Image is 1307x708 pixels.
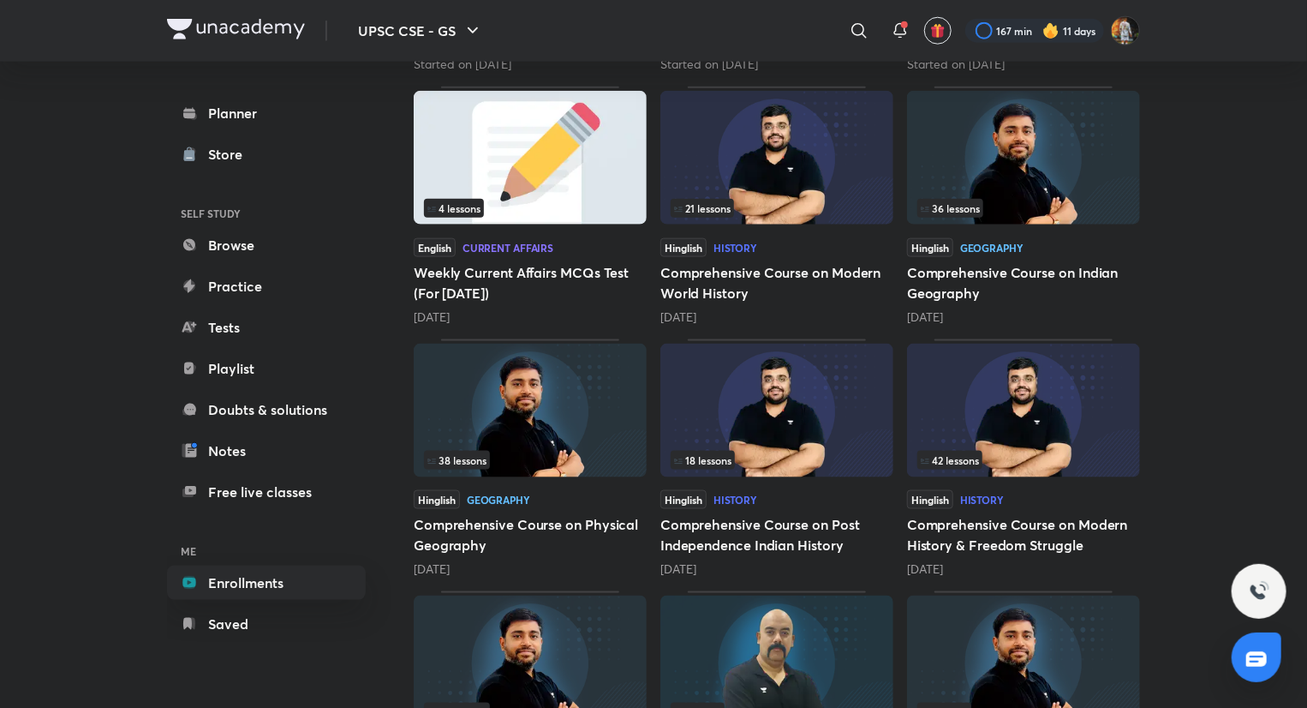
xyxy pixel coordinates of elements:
[414,262,647,303] h5: Weekly Current Affairs MCQs Test (For [DATE])
[414,91,647,225] img: Thumbnail
[907,262,1140,303] h5: Comprehensive Course on Indian Geography
[907,490,953,509] span: Hinglish
[167,199,366,228] h6: SELF STUDY
[467,495,530,505] div: Geography
[917,451,1130,470] div: infosection
[907,309,1140,326] div: 13 days ago
[671,199,883,218] div: infocontainer
[167,137,366,171] a: Store
[917,199,1130,218] div: infocontainer
[424,199,636,218] div: infosection
[167,434,366,468] a: Notes
[167,310,366,345] a: Tests
[424,451,636,470] div: infocontainer
[660,262,893,303] h5: Comprehensive Course on Modern World History
[167,228,366,262] a: Browse
[660,91,893,225] img: Thumbnail
[660,561,893,578] div: 1 month ago
[660,514,893,555] h5: Comprehensive Course on Post Independence Indian History
[660,339,893,578] div: Comprehensive Course on Post Independence Indian History
[660,344,893,477] img: Thumbnail
[930,23,946,39] img: avatar
[427,203,480,213] span: 4 lessons
[424,451,636,470] div: left
[660,56,893,73] div: Started on Aug 28
[414,339,647,578] div: Comprehensive Course on Physical Geography
[414,238,456,257] span: English
[660,309,893,326] div: 6 days ago
[1249,581,1269,602] img: ttu
[1111,16,1140,45] img: Prakhar Singh
[907,91,1140,225] img: Thumbnail
[660,87,893,325] div: Comprehensive Course on Modern World History
[660,238,707,257] span: Hinglish
[671,451,883,470] div: infocontainer
[674,455,731,465] span: 18 lessons
[924,17,952,45] button: avatar
[674,203,731,213] span: 21 lessons
[348,14,493,48] button: UPSC CSE - GS
[907,339,1140,578] div: Comprehensive Course on Modern History & Freedom Struggle
[917,451,1130,470] div: left
[671,451,883,470] div: infosection
[167,96,366,130] a: Planner
[414,309,647,326] div: 4 days ago
[208,144,253,165] div: Store
[414,514,647,555] h5: Comprehensive Course on Physical Geography
[167,566,366,600] a: Enrollments
[660,490,707,509] span: Hinglish
[671,451,883,470] div: left
[424,199,636,218] div: left
[921,455,979,465] span: 42 lessons
[907,238,953,257] span: Hinglish
[167,19,305,44] a: Company Logo
[424,451,636,470] div: infosection
[907,514,1140,555] h5: Comprehensive Course on Modern History & Freedom Struggle
[917,199,1130,218] div: left
[414,87,647,325] div: Weekly Current Affairs MCQs Test (For September 2025)
[713,243,757,253] div: History
[713,495,757,505] div: History
[427,455,486,465] span: 38 lessons
[167,19,305,39] img: Company Logo
[917,199,1130,218] div: infosection
[167,393,366,427] a: Doubts & solutions
[167,537,366,566] h6: ME
[907,344,1140,477] img: Thumbnail
[907,56,1140,73] div: Started on Sep 3
[414,56,647,73] div: Started on Aug 17
[167,607,366,641] a: Saved
[414,344,647,477] img: Thumbnail
[414,490,460,509] span: Hinglish
[960,495,1004,505] div: History
[167,351,366,386] a: Playlist
[960,243,1024,253] div: Geography
[167,475,366,509] a: Free live classes
[167,269,366,303] a: Practice
[414,561,647,578] div: 1 month ago
[671,199,883,218] div: infosection
[1042,22,1059,39] img: streak
[917,451,1130,470] div: infocontainer
[424,199,636,218] div: infocontainer
[907,561,1140,578] div: 1 month ago
[671,199,883,218] div: left
[921,203,980,213] span: 36 lessons
[463,243,553,253] div: Current Affairs
[907,87,1140,325] div: Comprehensive Course on Indian Geography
